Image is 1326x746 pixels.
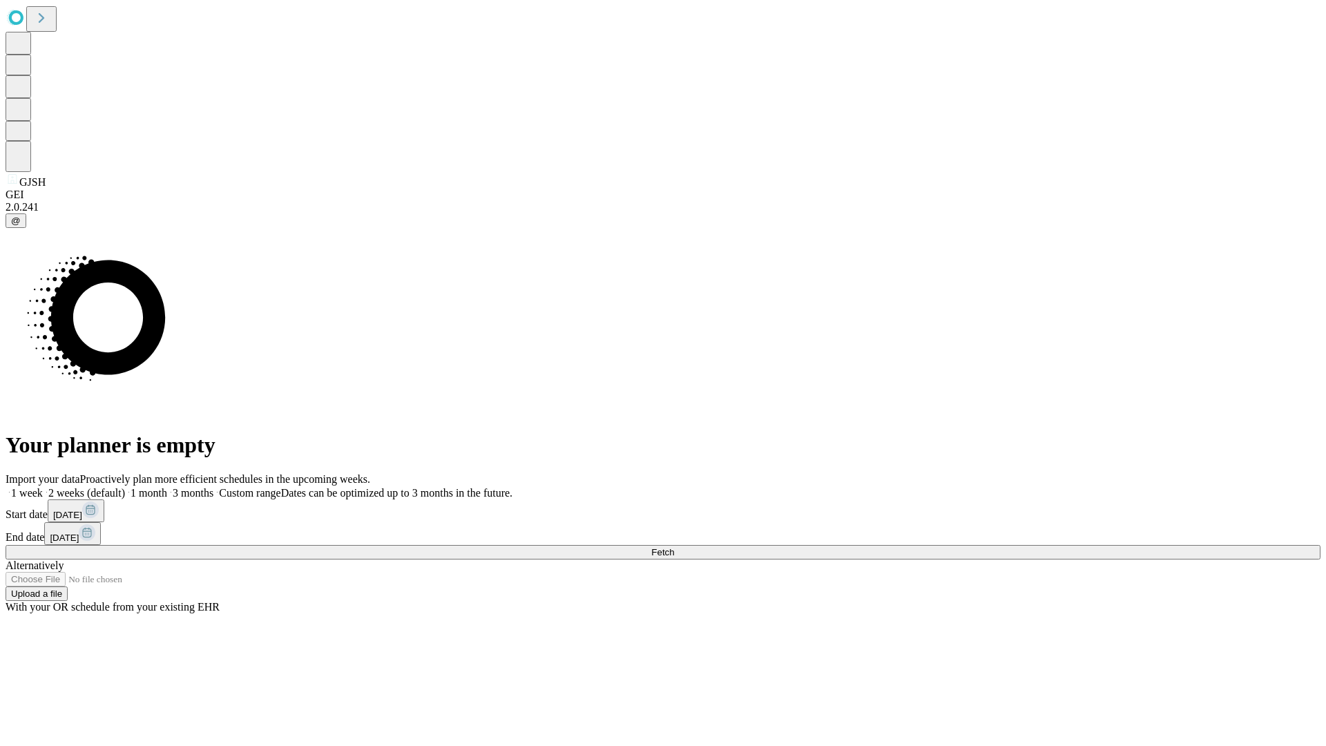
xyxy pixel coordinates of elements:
span: GJSH [19,176,46,188]
button: [DATE] [48,499,104,522]
span: Fetch [651,547,674,557]
span: Alternatively [6,559,64,571]
button: [DATE] [44,522,101,545]
button: Upload a file [6,586,68,601]
span: Dates can be optimized up to 3 months in the future. [281,487,512,499]
span: 2 weeks (default) [48,487,125,499]
span: Import your data [6,473,80,485]
span: 1 week [11,487,43,499]
div: Start date [6,499,1320,522]
span: [DATE] [53,510,82,520]
button: Fetch [6,545,1320,559]
div: 2.0.241 [6,201,1320,213]
div: GEI [6,189,1320,201]
span: 1 month [131,487,167,499]
span: 3 months [173,487,213,499]
span: Custom range [219,487,280,499]
span: @ [11,216,21,226]
button: @ [6,213,26,228]
div: End date [6,522,1320,545]
h1: Your planner is empty [6,432,1320,458]
span: With your OR schedule from your existing EHR [6,601,220,613]
span: [DATE] [50,533,79,543]
span: Proactively plan more efficient schedules in the upcoming weeks. [80,473,370,485]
